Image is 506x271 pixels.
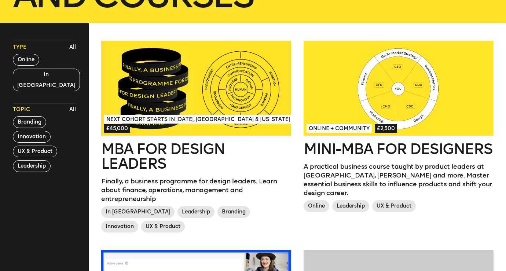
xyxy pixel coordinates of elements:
[307,124,372,133] span: Online + Community
[101,206,175,218] span: In [GEOGRAPHIC_DATA]
[13,54,39,66] button: Online
[13,116,46,128] button: Branding
[101,142,291,171] h2: MBA for Design Leaders
[13,106,30,113] span: Topic
[104,124,130,133] span: £45,000
[101,41,291,235] a: Next Cohort Starts in [DATE], [GEOGRAPHIC_DATA] & [US_STATE]£45,000MBA for Design LeadersFinally,...
[67,42,78,53] button: All
[101,221,138,232] span: Innovation
[372,200,416,212] span: UX & Product
[375,124,397,133] span: £2,500
[332,200,369,212] span: Leadership
[177,206,214,218] span: Leadership
[304,162,494,197] p: A practical business course taught by product leaders at [GEOGRAPHIC_DATA], [PERSON_NAME] and mor...
[217,206,250,218] span: Branding
[304,200,329,212] span: Online
[13,69,80,91] button: In [GEOGRAPHIC_DATA]
[304,41,494,215] a: Online + Community£2,500Mini-MBA for DesignersA practical business course taught by product leade...
[101,177,291,203] p: Finally, a business programme for design leaders. Learn about finance, operations, management and...
[13,160,51,172] button: Leadership
[13,44,26,51] span: Type
[67,104,78,115] button: All
[13,146,57,157] button: UX & Product
[104,115,292,124] span: Next Cohort Starts in [DATE], [GEOGRAPHIC_DATA] & [US_STATE]
[13,131,51,143] button: Innovation
[304,142,494,156] h2: Mini-MBA for Designers
[141,221,185,232] span: UX & Product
